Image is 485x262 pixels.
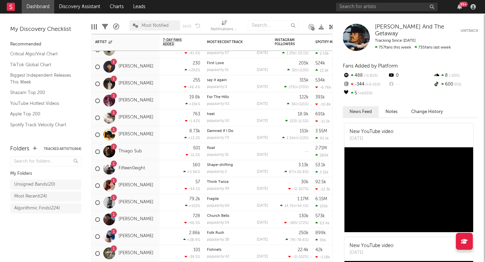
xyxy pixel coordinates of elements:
[299,214,309,218] div: 130k
[189,231,200,235] div: 2.86k
[257,221,268,225] div: [DATE]
[275,38,298,46] div: Instagram Followers
[284,170,309,174] div: ( )
[257,136,268,140] div: [DATE]
[298,112,309,116] div: 18.9k
[315,153,329,157] div: 280k
[193,112,200,116] div: 763
[207,221,229,225] div: popularity: 54
[207,112,268,116] div: heat
[207,255,229,259] div: popularity: 42
[207,40,258,44] div: Most Recent Track
[207,248,268,252] div: Fishnets
[292,69,296,72] span: 32
[315,40,366,44] div: Spotify Monthly Listeners
[207,163,233,167] a: Shape-shifting
[459,2,468,7] div: 99 +
[10,100,75,107] a: YouTube Hottest Videos
[315,102,331,107] div: -10.8k
[287,68,309,72] div: ( )
[343,106,379,117] button: News Feed
[207,78,268,82] div: say it again
[295,238,308,242] span: -78.6 %
[301,180,309,184] div: 30k
[257,102,268,106] div: [DATE]
[315,255,330,259] div: -1.18k
[288,187,309,191] div: ( )
[315,146,327,150] div: 2.71M
[10,180,81,190] a: Unsigned Bands(20)
[185,119,200,123] div: -1.42 %
[404,106,450,117] button: Change History
[207,248,222,252] a: Fishnets
[44,147,81,151] button: Tracked Artists(464)
[195,22,201,29] button: Undo the changes to the current view.
[193,163,200,167] div: 160
[211,25,238,34] div: Notifications (Artist)
[257,255,268,259] div: [DATE]
[207,95,268,99] div: For The Hills
[207,214,268,218] div: Church Bells
[185,68,200,72] div: +292 %
[375,39,416,43] span: Tracking Since: [DATE]
[257,68,268,72] div: [DATE]
[388,71,433,80] div: 0
[299,231,309,235] div: 250k
[185,187,200,191] div: -44.1 %
[297,136,308,140] span: +113 %
[257,204,268,208] div: [DATE]
[193,214,200,218] div: 728
[119,132,153,137] a: [PERSON_NAME]
[291,102,296,106] span: 36
[457,4,462,10] button: 99+
[185,102,200,106] div: +15k %
[290,238,294,242] span: 79
[10,40,81,49] div: Recommended
[288,255,309,259] div: ( )
[298,163,309,167] div: 3.13k
[207,197,219,201] a: Fragile
[248,20,299,31] input: Search...
[297,187,308,191] span: -107 %
[363,74,378,78] span: -0.81 %
[207,170,227,174] div: popularity: 2
[207,214,229,218] a: Church Bells
[315,129,327,133] div: 3.55M
[207,197,268,201] div: Fragile
[119,250,153,256] a: [PERSON_NAME]
[350,242,394,249] div: New YouTube video
[10,132,75,139] a: Recommended For You
[257,119,268,123] div: [DATE]
[315,204,328,208] div: 105k
[113,17,119,37] div: A&R Pipeline
[315,170,329,174] div: 3.31k
[10,72,75,86] a: Biggest Independent Releases This Week
[343,80,388,89] div: -344
[14,192,47,201] div: Most Recent ( 24 )
[193,61,200,65] div: 230
[207,204,230,208] div: popularity: 66
[10,145,29,153] div: Folders
[289,86,295,89] span: 179
[119,64,153,70] a: [PERSON_NAME]
[119,81,153,87] a: [PERSON_NAME]
[297,102,308,106] span: +121 %
[189,197,200,201] div: 79.2k
[433,71,478,80] div: 8
[207,95,229,99] a: For The Hills
[257,153,268,157] div: [DATE]
[343,63,398,69] span: Fans Added by Platform
[10,203,81,213] a: Algorithmic Finds(224)
[207,68,229,72] div: popularity: 51
[119,200,153,205] a: [PERSON_NAME]
[211,17,238,37] div: Notifications (Artist)
[287,136,296,140] span: 1.54k
[282,51,309,55] div: ( )
[207,146,215,150] a: float
[184,221,200,225] div: -46.5 %
[119,217,153,222] a: [PERSON_NAME]
[207,61,268,65] div: First Love
[350,249,394,256] div: [DATE]
[119,98,153,104] a: [PERSON_NAME]
[207,146,268,150] div: float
